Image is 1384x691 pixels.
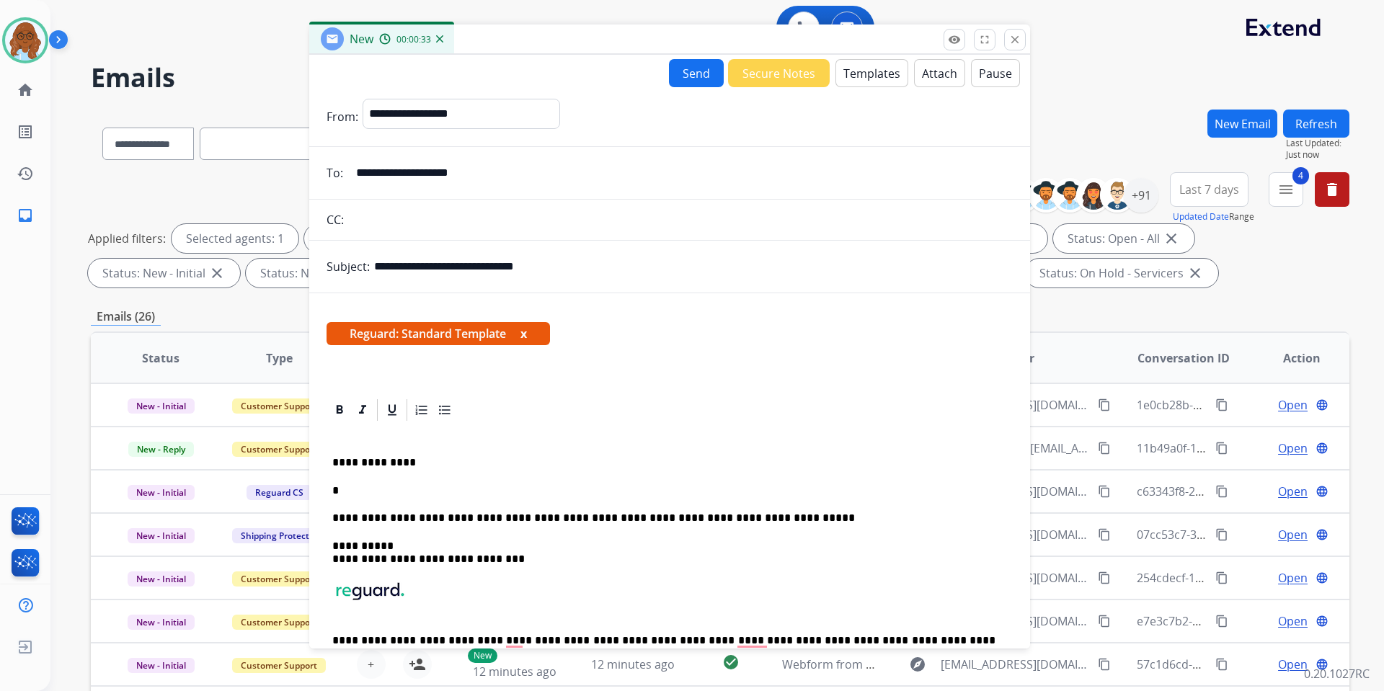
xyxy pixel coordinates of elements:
[1008,33,1021,46] mat-icon: close
[1231,333,1349,383] th: Action
[1098,658,1111,671] mat-icon: content_copy
[473,664,556,679] span: 12 minutes ago
[1207,110,1277,138] button: New Email
[434,399,456,421] div: Bullet List
[88,230,166,247] p: Applied filters:
[722,654,740,671] mat-icon: check_circle
[128,571,195,587] span: New - Initial
[1278,440,1308,457] span: Open
[1186,264,1204,282] mat-icon: close
[1278,656,1308,673] span: Open
[1304,665,1370,682] p: 0.20.1027RC
[1215,658,1228,671] mat-icon: content_copy
[357,650,386,679] button: +
[304,224,417,253] div: Assigned to me
[1137,440,1351,456] span: 11b49a0f-1158-4093-8535-1ffcd1c06442
[1215,615,1228,628] mat-icon: content_copy
[1316,528,1328,541] mat-icon: language
[232,658,326,673] span: Customer Support
[128,398,195,414] span: New - Initial
[1137,349,1230,367] span: Conversation ID
[327,322,550,345] span: Reguard: Standard Template
[1277,181,1295,198] mat-icon: menu
[232,528,331,543] span: Shipping Protection
[1316,442,1328,455] mat-icon: language
[1179,187,1239,192] span: Last 7 days
[1292,167,1309,184] span: 4
[1215,398,1228,411] mat-icon: content_copy
[782,656,1109,672] span: Webform from [EMAIL_ADDRESS][DOMAIN_NAME] on [DATE]
[128,658,195,673] span: New - Initial
[669,59,724,87] button: Send
[1173,211,1229,223] button: Updated Date
[396,34,431,45] span: 00:00:33
[971,59,1020,87] button: Pause
[1316,615,1328,628] mat-icon: language
[1025,259,1218,287] div: Status: On Hold - Servicers
[128,442,194,457] span: New - Reply
[1098,615,1111,628] mat-icon: content_copy
[232,442,326,457] span: Customer Support
[1098,571,1111,584] mat-icon: content_copy
[1283,110,1349,138] button: Refresh
[1137,483,1352,499] span: c63343f8-2e3c-4427-a618-7264a44157fb
[246,259,398,287] div: Status: New - Reply
[17,165,34,182] mat-icon: history
[327,258,370,275] p: Subject:
[1098,398,1111,411] mat-icon: content_copy
[1215,442,1228,455] mat-icon: content_copy
[1053,224,1194,253] div: Status: Open - All
[468,648,497,663] p: New
[1137,570,1353,586] span: 254cdecf-189f-4641-bade-b806ba09b29f
[5,20,45,61] img: avatar
[1323,181,1341,198] mat-icon: delete
[172,224,298,253] div: Selected agents: 1
[1316,571,1328,584] mat-icon: language
[914,59,965,87] button: Attach
[1098,485,1111,498] mat-icon: content_copy
[17,207,34,224] mat-icon: inbox
[1137,397,1359,413] span: 1e0cb28b-4221-4353-9dad-5a4b1fe18876
[1124,178,1158,213] div: +91
[266,349,293,367] span: Type
[1098,528,1111,541] mat-icon: content_copy
[411,399,432,421] div: Ordered List
[91,308,161,326] p: Emails (26)
[17,123,34,141] mat-icon: list_alt
[1098,442,1111,455] mat-icon: content_copy
[1278,612,1308,630] span: Open
[368,656,374,673] span: +
[1316,398,1328,411] mat-icon: language
[978,33,991,46] mat-icon: fullscreen
[520,325,527,342] button: x
[1286,138,1349,149] span: Last Updated:
[1215,485,1228,498] mat-icon: content_copy
[1173,210,1254,223] span: Range
[1215,528,1228,541] mat-icon: content_copy
[232,571,326,587] span: Customer Support
[327,164,343,182] p: To:
[352,399,373,421] div: Italic
[1137,656,1349,672] span: 57c1d6cd-5a0f-4c3e-b840-9c289fa9175f
[409,656,426,673] mat-icon: person_add
[1215,571,1228,584] mat-icon: content_copy
[1278,526,1308,543] span: Open
[1278,483,1308,500] span: Open
[88,259,240,287] div: Status: New - Initial
[128,528,195,543] span: New - Initial
[1316,658,1328,671] mat-icon: language
[941,656,1089,673] span: [EMAIL_ADDRESS][DOMAIN_NAME]
[350,31,373,47] span: New
[909,656,926,673] mat-icon: explore
[208,264,226,282] mat-icon: close
[329,399,350,421] div: Bold
[1316,485,1328,498] mat-icon: language
[327,211,344,228] p: CC:
[142,349,179,367] span: Status
[247,485,312,500] span: Reguard CS
[232,615,326,630] span: Customer Support
[1278,569,1308,587] span: Open
[1163,230,1180,247] mat-icon: close
[327,108,358,125] p: From:
[1170,172,1248,207] button: Last 7 days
